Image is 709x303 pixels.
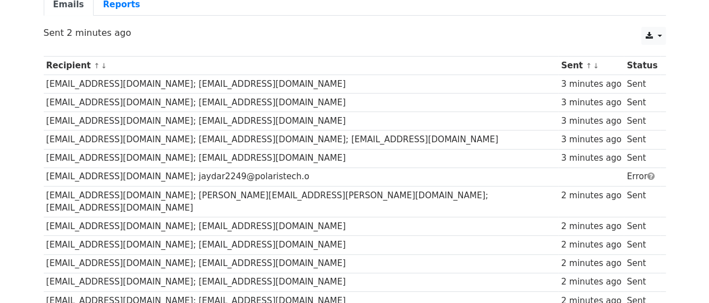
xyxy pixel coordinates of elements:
[44,186,559,217] td: [EMAIL_ADDRESS][DOMAIN_NAME]; [PERSON_NAME][EMAIL_ADDRESS][PERSON_NAME][DOMAIN_NAME]; [EMAIL_ADDR...
[586,62,592,70] a: ↑
[44,27,666,39] p: Sent 2 minutes ago
[44,149,559,167] td: [EMAIL_ADDRESS][DOMAIN_NAME]; [EMAIL_ADDRESS][DOMAIN_NAME]
[561,115,622,128] div: 3 minutes ago
[561,239,622,251] div: 2 minutes ago
[44,236,559,254] td: [EMAIL_ADDRESS][DOMAIN_NAME]; [EMAIL_ADDRESS][DOMAIN_NAME]
[44,167,559,186] td: [EMAIL_ADDRESS][DOMAIN_NAME]; jaydar2249@polaristech.o
[561,78,622,91] div: 3 minutes ago
[561,189,622,202] div: 2 minutes ago
[593,62,599,70] a: ↓
[101,62,107,70] a: ↓
[624,75,660,94] td: Sent
[624,186,660,217] td: Sent
[624,112,660,130] td: Sent
[561,96,622,109] div: 3 minutes ago
[624,217,660,236] td: Sent
[44,273,559,291] td: [EMAIL_ADDRESS][DOMAIN_NAME]; [EMAIL_ADDRESS][DOMAIN_NAME]
[561,133,622,146] div: 3 minutes ago
[561,220,622,233] div: 2 minutes ago
[44,94,559,112] td: [EMAIL_ADDRESS][DOMAIN_NAME]; [EMAIL_ADDRESS][DOMAIN_NAME]
[624,130,660,149] td: Sent
[624,57,660,75] th: Status
[624,167,660,186] td: Error
[653,249,709,303] iframe: Chat Widget
[44,217,559,236] td: [EMAIL_ADDRESS][DOMAIN_NAME]; [EMAIL_ADDRESS][DOMAIN_NAME]
[44,57,559,75] th: Recipient
[558,57,624,75] th: Sent
[561,152,622,165] div: 3 minutes ago
[44,75,559,94] td: [EMAIL_ADDRESS][DOMAIN_NAME]; [EMAIL_ADDRESS][DOMAIN_NAME]
[624,254,660,273] td: Sent
[561,257,622,270] div: 2 minutes ago
[44,130,559,149] td: [EMAIL_ADDRESS][DOMAIN_NAME]; [EMAIL_ADDRESS][DOMAIN_NAME]; [EMAIL_ADDRESS][DOMAIN_NAME]
[624,94,660,112] td: Sent
[44,254,559,273] td: [EMAIL_ADDRESS][DOMAIN_NAME]; [EMAIL_ADDRESS][DOMAIN_NAME]
[624,149,660,167] td: Sent
[561,276,622,288] div: 2 minutes ago
[94,62,100,70] a: ↑
[624,236,660,254] td: Sent
[624,273,660,291] td: Sent
[44,112,559,130] td: [EMAIL_ADDRESS][DOMAIN_NAME]; [EMAIL_ADDRESS][DOMAIN_NAME]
